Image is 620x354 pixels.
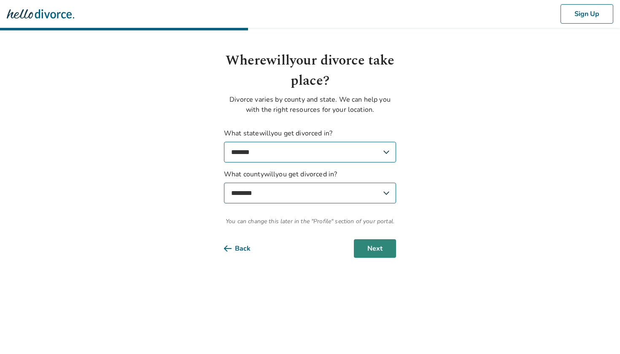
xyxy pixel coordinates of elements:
[224,183,396,203] select: What countywillyou get divorced in?
[224,169,396,203] label: What county will you get divorced in?
[561,4,613,24] button: Sign Up
[7,5,74,22] img: Hello Divorce Logo
[224,239,264,258] button: Back
[578,313,620,354] iframe: Chat Widget
[224,142,396,162] select: What statewillyou get divorced in?
[224,51,396,91] h1: Where will your divorce take place?
[224,128,396,162] label: What state will you get divorced in?
[354,239,396,258] button: Next
[224,217,396,226] span: You can change this later in the "Profile" section of your portal.
[224,95,396,115] p: Divorce varies by county and state. We can help you with the right resources for your location.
